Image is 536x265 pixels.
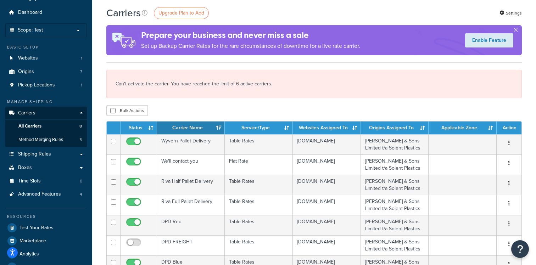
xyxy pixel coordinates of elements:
a: Method Merging Rules 5 [5,133,87,146]
span: 1 [81,55,82,61]
a: Advanced Features 4 [5,188,87,201]
td: [DOMAIN_NAME] [293,134,361,154]
li: Time Slots [5,175,87,188]
td: [DOMAIN_NAME] [293,154,361,175]
span: Dashboard [18,10,42,16]
td: [PERSON_NAME] & Sons Limited t/a Solent Plastics [361,215,429,235]
th: Carrier Name: activate to sort column ascending [157,122,225,134]
div: Resources [5,214,87,220]
span: 1 [81,82,82,88]
span: Test Your Rates [19,225,54,231]
td: Flat Rate [225,154,292,175]
a: Websites 1 [5,52,87,65]
th: Action [497,122,521,134]
td: [PERSON_NAME] & Sons Limited t/a Solent Plastics [361,154,429,175]
span: Method Merging Rules [18,137,63,143]
span: Upgrade Plan to Add [158,9,204,17]
span: 7 [80,69,82,75]
td: Table Rates [225,195,292,215]
div: Can't activate the carrier. You have reached the limit of 6 active carriers. [106,70,522,98]
td: Table Rates [225,215,292,235]
span: All Carriers [18,123,41,129]
h4: Prepare your business and never miss a sale [141,29,360,41]
span: Origins [18,69,34,75]
li: Websites [5,52,87,65]
a: Time Slots 0 [5,175,87,188]
span: Time Slots [18,178,41,184]
th: Service/Type: activate to sort column ascending [225,122,292,134]
span: 4 [80,191,82,197]
a: All Carriers 8 [5,120,87,133]
a: Shipping Rules [5,148,87,161]
h1: Carriers [106,6,141,20]
td: Wyvern Pallet Delivery [157,134,225,154]
span: Pickup Locations [18,82,55,88]
li: Method Merging Rules [5,133,87,146]
a: Pickup Locations 1 [5,79,87,92]
td: [DOMAIN_NAME] [293,195,361,215]
td: DPD FREIGHT [157,235,225,255]
span: 0 [80,178,82,184]
td: [DOMAIN_NAME] [293,215,361,235]
span: Scope: Test [18,27,43,33]
a: Origins 7 [5,65,87,78]
a: Analytics [5,248,87,260]
span: Marketplace [19,238,46,244]
td: [PERSON_NAME] & Sons Limited t/a Solent Plastics [361,195,429,215]
li: Advanced Features [5,188,87,201]
th: Status: activate to sort column ascending [121,122,157,134]
td: [DOMAIN_NAME] [293,235,361,255]
a: Settings [499,8,522,18]
span: 5 [79,137,82,143]
div: Manage Shipping [5,99,87,105]
p: Set up Backup Carrier Rates for the rare circumstances of downtime for a live rate carrier. [141,41,360,51]
div: Basic Setup [5,44,87,50]
td: We'll contact you [157,154,225,175]
span: Carriers [18,110,35,116]
li: Origins [5,65,87,78]
td: Table Rates [225,175,292,195]
td: [PERSON_NAME] & Sons Limited t/a Solent Plastics [361,235,429,255]
th: Origins Assigned To: activate to sort column ascending [361,122,429,134]
span: Analytics [19,251,39,257]
a: Marketplace [5,235,87,247]
th: Websites Assigned To: activate to sort column ascending [293,122,361,134]
td: DPD Red [157,215,225,235]
td: Table Rates [225,134,292,154]
a: Upgrade Plan to Add [154,7,209,19]
th: Applicable Zone: activate to sort column ascending [429,122,497,134]
li: All Carriers [5,120,87,133]
td: [PERSON_NAME] & Sons Limited t/a Solent Plastics [361,175,429,195]
td: Riva Half Pallet Delivery [157,175,225,195]
a: Boxes [5,161,87,174]
a: Dashboard [5,6,87,19]
td: [DOMAIN_NAME] [293,175,361,195]
button: Bulk Actions [106,105,148,116]
button: Open Resource Center [511,240,529,258]
li: Pickup Locations [5,79,87,92]
span: 8 [79,123,82,129]
span: Boxes [18,165,32,171]
span: Advanced Features [18,191,61,197]
a: Carriers [5,107,87,120]
td: [PERSON_NAME] & Sons Limited t/a Solent Plastics [361,134,429,154]
td: Table Rates [225,235,292,255]
td: Riva Full Pallet Delivery [157,195,225,215]
a: Enable Feature [465,33,513,47]
a: Test Your Rates [5,221,87,234]
img: ad-rules-rateshop-fe6ec290ccb7230408bd80ed9643f0289d75e0ffd9eb532fc0e269fcd187b520.png [106,25,141,55]
span: Shipping Rules [18,151,51,157]
span: Websites [18,55,38,61]
li: Carriers [5,107,87,147]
